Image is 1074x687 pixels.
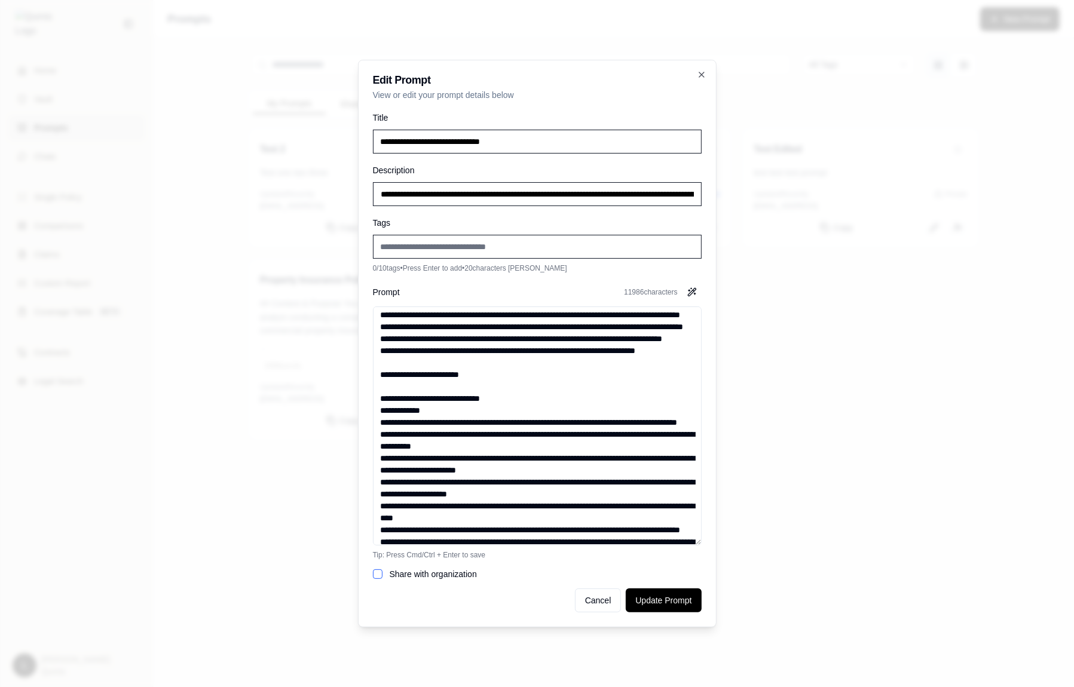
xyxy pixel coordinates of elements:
[464,264,567,272] span: 20 characters [PERSON_NAME]
[373,165,415,175] label: Description
[373,288,400,296] label: Prompt
[373,75,702,85] h2: Edit Prompt
[373,263,702,273] div: • •
[373,218,391,228] label: Tags
[624,287,677,297] span: 11986 characters
[373,113,388,122] label: Title
[373,235,702,259] input: Add new tag
[575,588,622,612] button: Cancel
[390,569,477,579] label: Share with organization
[373,264,400,272] span: 0 / 10 tags
[373,89,702,101] p: View or edit your prompt details below
[626,588,701,612] button: Update Prompt
[373,550,702,560] p: Tip: Press Cmd/Ctrl + Enter to save
[403,264,462,272] span: Press Enter to add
